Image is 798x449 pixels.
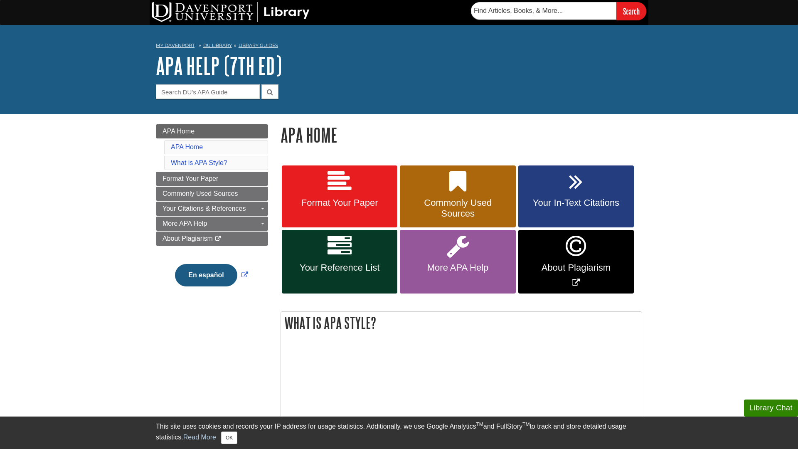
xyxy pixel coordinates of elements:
[282,230,397,294] a: Your Reference List
[156,202,268,216] a: Your Citations & References
[156,124,268,301] div: Guide Page Menu
[163,205,246,212] span: Your Citations & References
[173,271,250,279] a: Link opens in new window
[518,165,634,228] a: Your In-Text Citations
[163,220,207,227] span: More APA Help
[288,262,391,273] span: Your Reference List
[152,2,310,22] img: DU Library
[175,264,237,286] button: En español
[156,217,268,231] a: More APA Help
[744,400,798,417] button: Library Chat
[156,187,268,201] a: Commonly Used Sources
[525,262,628,273] span: About Plagiarism
[471,2,616,20] input: Find Articles, Books, & More...
[281,124,642,146] h1: APA Home
[163,235,213,242] span: About Plagiarism
[156,232,268,246] a: About Plagiarism
[522,422,530,427] sup: TM
[214,236,222,242] i: This link opens in a new window
[471,2,646,20] form: Searches DU Library's articles, books, and more
[163,175,218,182] span: Format Your Paper
[221,432,237,444] button: Close
[156,53,282,79] a: APA Help (7th Ed)
[406,197,509,219] span: Commonly Used Sources
[171,159,227,166] a: What is APA Style?
[282,165,397,228] a: Format Your Paper
[288,197,391,208] span: Format Your Paper
[406,262,509,273] span: More APA Help
[203,42,232,48] a: DU Library
[518,230,634,294] a: Link opens in new window
[400,165,515,228] a: Commonly Used Sources
[156,124,268,138] a: APA Home
[156,84,260,99] input: Search DU's APA Guide
[525,197,628,208] span: Your In-Text Citations
[183,434,216,441] a: Read More
[163,128,195,135] span: APA Home
[163,190,238,197] span: Commonly Used Sources
[476,422,483,427] sup: TM
[156,40,642,53] nav: breadcrumb
[156,422,642,444] div: This site uses cookies and records your IP address for usage statistics. Additionally, we use Goo...
[156,42,195,49] a: My Davenport
[616,2,646,20] input: Search
[156,172,268,186] a: Format Your Paper
[400,230,515,294] a: More APA Help
[239,42,278,48] a: Library Guides
[281,312,642,334] h2: What is APA Style?
[171,143,203,150] a: APA Home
